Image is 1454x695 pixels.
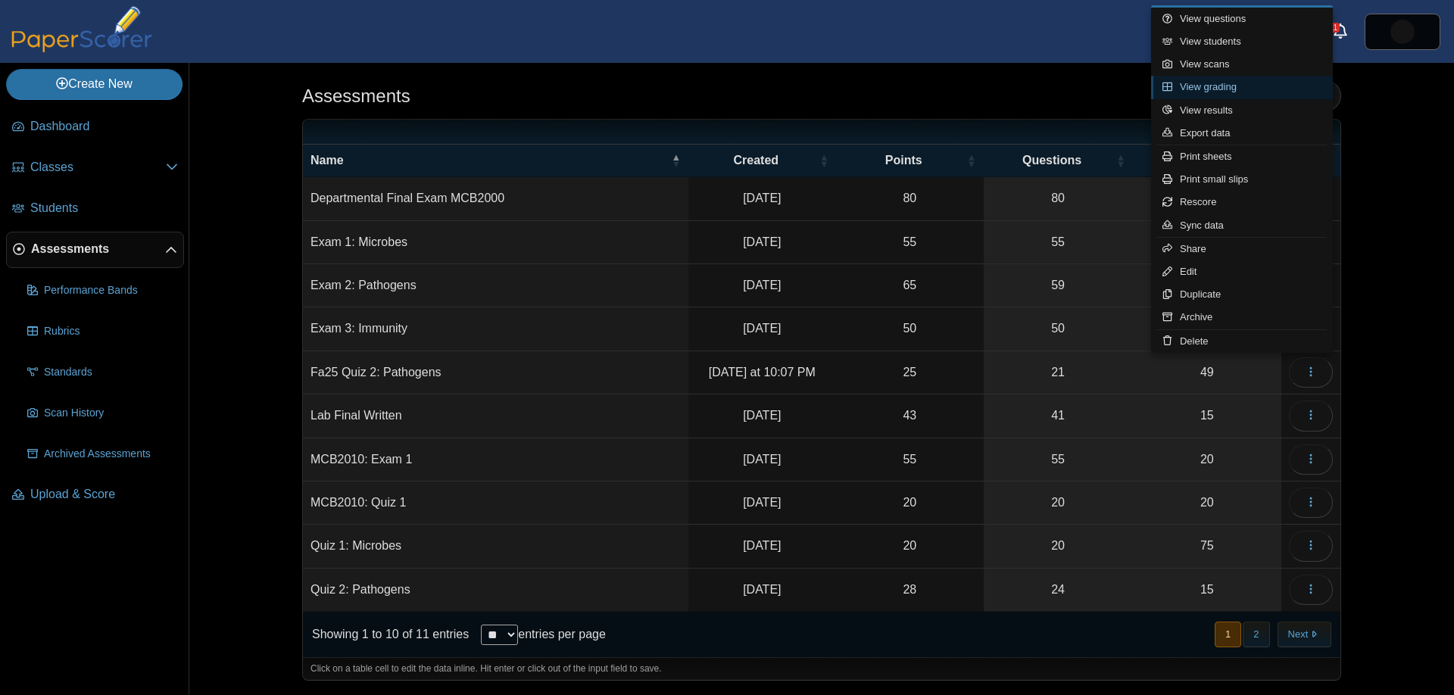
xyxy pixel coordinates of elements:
a: 55 [984,221,1133,263]
a: View questions [1151,8,1333,30]
a: Rubrics [21,313,184,350]
td: 20 [836,525,983,568]
button: 1 [1215,622,1241,647]
td: Quiz 1: Microbes [303,525,688,568]
a: 20 [984,525,1133,567]
td: Fa25 Quiz 2: Pathogens [303,351,688,394]
td: Quiz 2: Pathogens [303,569,688,612]
a: 50 [984,307,1133,350]
a: PaperScorer [6,42,158,55]
a: Classes [6,150,184,186]
span: Micah Willis [1390,20,1415,44]
a: 41 [984,394,1133,437]
time: May 12, 2025 at 11:59 AM [743,539,781,552]
span: Classes [30,159,166,176]
td: MCB2010: Quiz 1 [303,482,688,525]
a: 59 [984,264,1133,307]
a: View scans [1151,53,1333,76]
nav: pagination [1213,622,1331,647]
span: Students [1140,152,1262,169]
a: Scan History [21,395,184,432]
a: Sync data [1151,214,1333,237]
a: ps.hreErqNOxSkiDGg1 [1365,14,1440,50]
a: Standards [21,354,184,391]
span: Archived Assessments [44,447,178,462]
td: Departmental Final Exam MCB2000 [303,177,688,220]
span: Performance Bands [44,283,178,298]
time: Jun 10, 2025 at 1:31 PM [743,583,781,596]
td: 28 [836,569,983,612]
a: 15 [1133,394,1281,437]
span: Name [310,152,669,169]
span: Scan History [44,406,178,421]
a: Alerts [1324,15,1357,48]
a: View results [1151,99,1333,122]
td: Lab Final Written [303,394,688,438]
button: Next [1278,622,1331,647]
img: PaperScorer [6,6,158,52]
a: Archive [1151,306,1333,329]
div: Showing 1 to 10 of 11 entries [303,612,469,657]
span: Students [30,200,178,217]
span: Rubrics [44,324,178,339]
a: Print sheets [1151,145,1333,168]
time: Sep 22, 2025 at 9:23 AM [743,453,781,466]
a: 49 [1133,351,1281,394]
time: Jul 15, 2025 at 12:08 PM [743,322,781,335]
a: 15 [1133,307,1281,350]
button: 2 [1243,622,1269,647]
a: 76 [1133,221,1281,263]
a: Performance Bands [21,273,184,309]
span: Upload & Score [30,486,178,503]
time: May 26, 2025 at 8:23 PM [743,235,781,248]
a: 75 [1133,525,1281,567]
a: 20 [1133,438,1281,481]
span: Created [696,152,816,169]
a: Duplicate [1151,283,1333,306]
span: Questions : Activate to sort [1116,153,1125,168]
a: Delete [1151,330,1333,353]
a: Print small slips [1151,168,1333,191]
span: Dashboard [30,118,178,135]
h1: Assessments [302,83,410,109]
td: 43 [836,394,983,438]
a: 80 [984,177,1133,220]
a: Create New [6,69,183,99]
td: 50 [836,307,983,351]
span: Assessments [31,241,165,257]
time: Jun 24, 2025 at 11:01 AM [743,279,781,291]
img: ps.hreErqNOxSkiDGg1 [1390,20,1415,44]
span: Questions [991,152,1113,169]
a: 20 [984,482,1133,524]
label: entries per page [518,628,606,640]
td: Exam 2: Pathogens [303,264,688,307]
a: Archived Assessments [21,436,184,472]
a: Export data [1151,122,1333,145]
a: Rescore [1151,191,1333,213]
a: View grading [1151,76,1333,98]
a: 15 [1133,264,1281,307]
a: Assessments [6,232,184,268]
td: 65 [836,264,983,307]
a: Share [1151,238,1333,260]
td: 55 [836,438,983,482]
span: Standards [44,365,178,380]
a: View students [1151,30,1333,53]
td: MCB2010: Exam 1 [303,438,688,482]
a: 21 [984,351,1133,394]
td: Exam 3: Immunity [303,307,688,351]
time: Sep 8, 2025 at 8:59 AM [743,496,781,509]
td: Exam 1: Microbes [303,221,688,264]
a: 15 [1133,177,1281,220]
span: Points [844,152,963,169]
td: 25 [836,351,983,394]
span: Name : Activate to invert sorting [672,153,681,168]
td: 20 [836,482,983,525]
a: Edit [1151,260,1333,283]
a: 55 [984,438,1133,481]
td: 80 [836,177,983,220]
td: 55 [836,221,983,264]
span: Points : Activate to sort [967,153,976,168]
span: Created : Activate to sort [819,153,828,168]
time: Aug 7, 2025 at 11:02 AM [743,192,781,204]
